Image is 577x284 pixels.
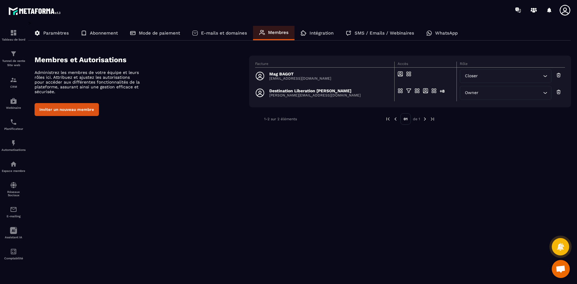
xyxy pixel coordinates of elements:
[43,30,69,36] p: Paramètres
[268,30,288,35] p: Membres
[2,148,26,151] p: Automatisations
[385,116,391,122] img: prev
[28,20,571,134] div: >
[464,73,479,79] span: Closer
[35,103,99,116] button: Inviter un nouveau membre
[35,56,249,64] h4: Membres et Autorisations
[2,215,26,218] p: E-mailing
[2,257,26,260] p: Comptabilité
[480,90,542,96] input: Search for option
[2,156,26,177] a: automationsautomationsEspace membre
[395,62,456,68] th: Accès
[460,86,551,100] div: Search for option
[435,30,458,36] p: WhatsApp
[2,236,26,239] p: Assistant IA
[393,116,398,122] img: prev
[10,160,17,168] img: automations
[269,93,361,97] p: [PERSON_NAME][EMAIL_ADDRESS][DOMAIN_NAME]
[2,169,26,173] p: Espace membre
[479,73,542,79] input: Search for option
[460,69,551,83] div: Search for option
[269,72,331,76] p: Mag BAGOT
[2,38,26,41] p: Tableau de bord
[2,106,26,109] p: Webinaire
[10,248,17,255] img: accountant
[35,70,140,94] p: Administrez les membres de votre équipe et leurs rôles ici. Attribuez et ajustez les autorisation...
[8,5,63,17] img: logo
[2,114,26,135] a: schedulerschedulerPlanificateur
[2,243,26,264] a: accountantaccountantComptabilité
[456,62,565,68] th: Rôle
[10,139,17,147] img: automations
[139,30,180,36] p: Mode de paiement
[2,93,26,114] a: automationsautomationsWebinaire
[10,97,17,105] img: automations
[2,190,26,197] p: Réseaux Sociaux
[2,85,26,88] p: CRM
[10,182,17,189] img: social-network
[464,90,480,96] span: Owner
[10,50,17,57] img: formation
[552,260,570,278] div: Ouvrir le chat
[2,135,26,156] a: automationsautomationsAutomatisations
[2,127,26,130] p: Planificateur
[2,46,26,72] a: formationformationTunnel de vente Site web
[422,116,428,122] img: next
[264,117,297,121] p: 1-2 sur 2 éléments
[2,59,26,67] p: Tunnel de vente Site web
[10,29,17,36] img: formation
[90,30,118,36] p: Abonnement
[413,117,420,121] p: de 1
[269,76,331,81] p: [EMAIL_ADDRESS][DOMAIN_NAME]
[2,201,26,222] a: emailemailE-mailing
[10,76,17,84] img: formation
[10,206,17,213] img: email
[2,177,26,201] a: social-networksocial-networkRéseaux Sociaux
[440,88,445,98] div: +8
[2,25,26,46] a: formationformationTableau de bord
[355,30,414,36] p: SMS / Emails / Webinaires
[2,222,26,243] a: Assistant IA
[2,72,26,93] a: formationformationCRM
[255,62,395,68] th: Facture
[201,30,247,36] p: E-mails et domaines
[430,116,435,122] img: next
[310,30,334,36] p: Intégration
[269,88,361,93] p: Destination Liberation [PERSON_NAME]
[10,118,17,126] img: scheduler
[400,113,411,125] p: 01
